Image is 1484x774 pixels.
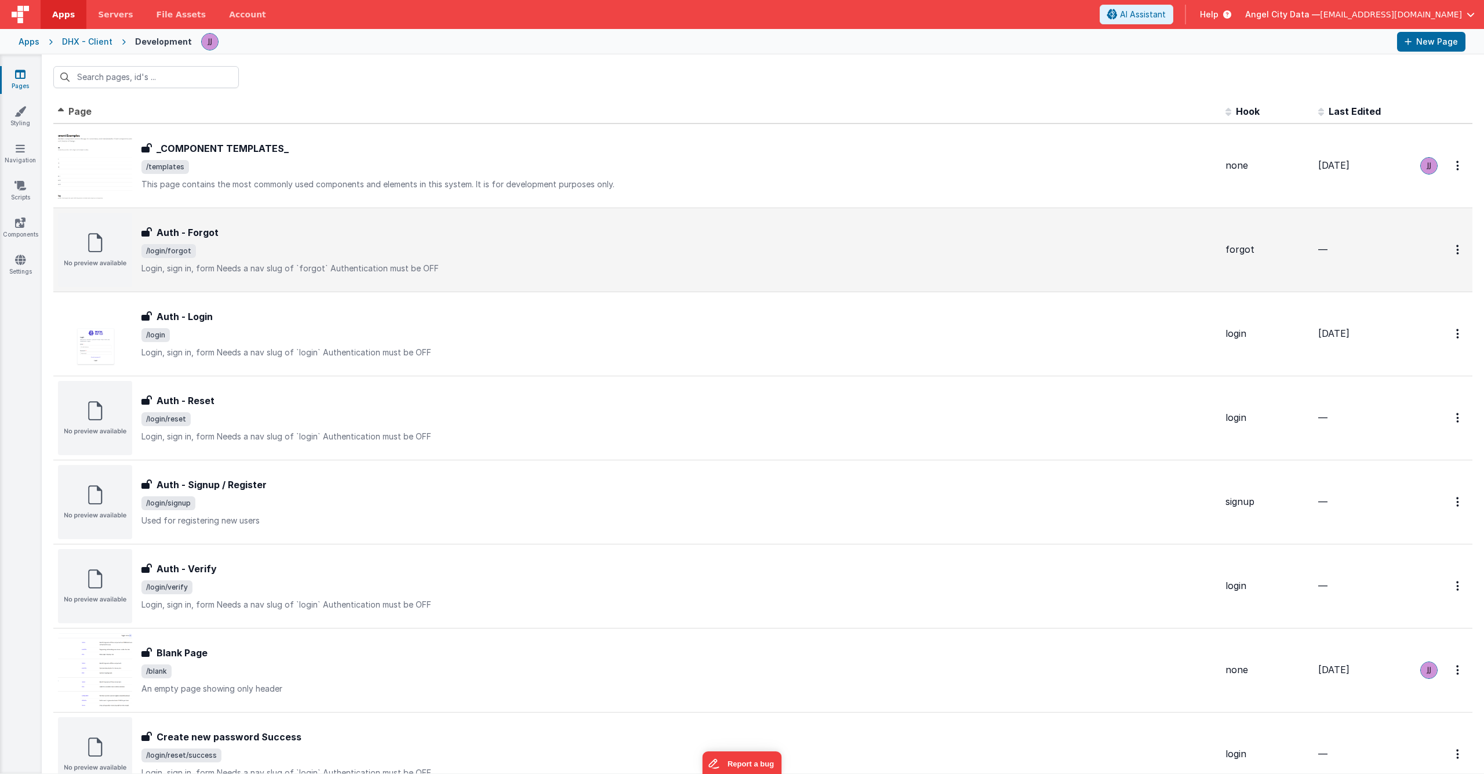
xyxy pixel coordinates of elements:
[1225,159,1309,172] div: none
[1318,496,1327,507] span: —
[1318,664,1350,675] span: [DATE]
[1421,158,1437,174] img: a41cce6c0a0b39deac5cad64cb9bd16a
[202,34,218,50] img: a41cce6c0a0b39deac5cad64cb9bd16a
[157,646,208,660] h3: Blank Page
[157,310,213,324] h3: Auth - Login
[68,106,92,117] span: Page
[1449,406,1468,430] button: Options
[1100,5,1173,24] button: AI Assistant
[157,226,219,239] h3: Auth - Forgot
[1318,244,1327,255] span: —
[135,36,192,48] div: Development
[62,36,112,48] div: DHX - Client
[141,244,196,258] span: /login/forgot
[141,748,221,762] span: /login/reset/success
[1236,106,1260,117] span: Hook
[1245,9,1320,20] span: Angel City Data —
[52,9,75,20] span: Apps
[1245,9,1475,20] button: Angel City Data — [EMAIL_ADDRESS][DOMAIN_NAME]
[1318,328,1350,339] span: [DATE]
[157,478,267,492] h3: Auth - Signup / Register
[1225,579,1309,593] div: login
[141,431,1216,442] p: Login, sign in, form Needs a nav slug of `login` Authentication must be OFF
[157,562,217,576] h3: Auth - Verify
[141,599,1216,611] p: Login, sign in, form Needs a nav slug of `login` Authentication must be OFF
[1225,411,1309,424] div: login
[1449,238,1468,261] button: Options
[157,141,289,155] h3: _COMPONENT TEMPLATES_
[1449,154,1468,177] button: Options
[1449,574,1468,598] button: Options
[1318,748,1327,760] span: —
[141,328,170,342] span: /login
[141,515,1216,526] p: Used for registering new users
[1120,9,1166,20] span: AI Assistant
[1449,322,1468,346] button: Options
[1318,580,1327,591] span: —
[157,394,214,408] h3: Auth - Reset
[141,412,191,426] span: /login/reset
[157,730,301,744] h3: Create new password Success
[1449,742,1468,766] button: Options
[141,580,192,594] span: /login/verify
[1225,663,1309,677] div: none
[1225,327,1309,340] div: login
[1200,9,1219,20] span: Help
[1320,9,1462,20] span: [EMAIL_ADDRESS][DOMAIN_NAME]
[1397,32,1465,52] button: New Page
[1318,159,1350,171] span: [DATE]
[141,263,1216,274] p: Login, sign in, form Needs a nav slug of `forgot` Authentication must be OFF
[157,9,206,20] span: File Assets
[1449,658,1468,682] button: Options
[141,160,189,174] span: /templates
[1449,490,1468,514] button: Options
[141,179,1216,190] p: This page contains the most commonly used components and elements in this system. It is for devel...
[1421,662,1437,678] img: a41cce6c0a0b39deac5cad64cb9bd16a
[141,496,195,510] span: /login/signup
[1225,243,1309,256] div: forgot
[1329,106,1381,117] span: Last Edited
[141,683,1216,695] p: An empty page showing only header
[1225,495,1309,508] div: signup
[1225,747,1309,761] div: login
[53,66,239,88] input: Search pages, id's ...
[98,9,133,20] span: Servers
[19,36,39,48] div: Apps
[141,664,172,678] span: /blank
[1318,412,1327,423] span: —
[141,347,1216,358] p: Login, sign in, form Needs a nav slug of `login` Authentication must be OFF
